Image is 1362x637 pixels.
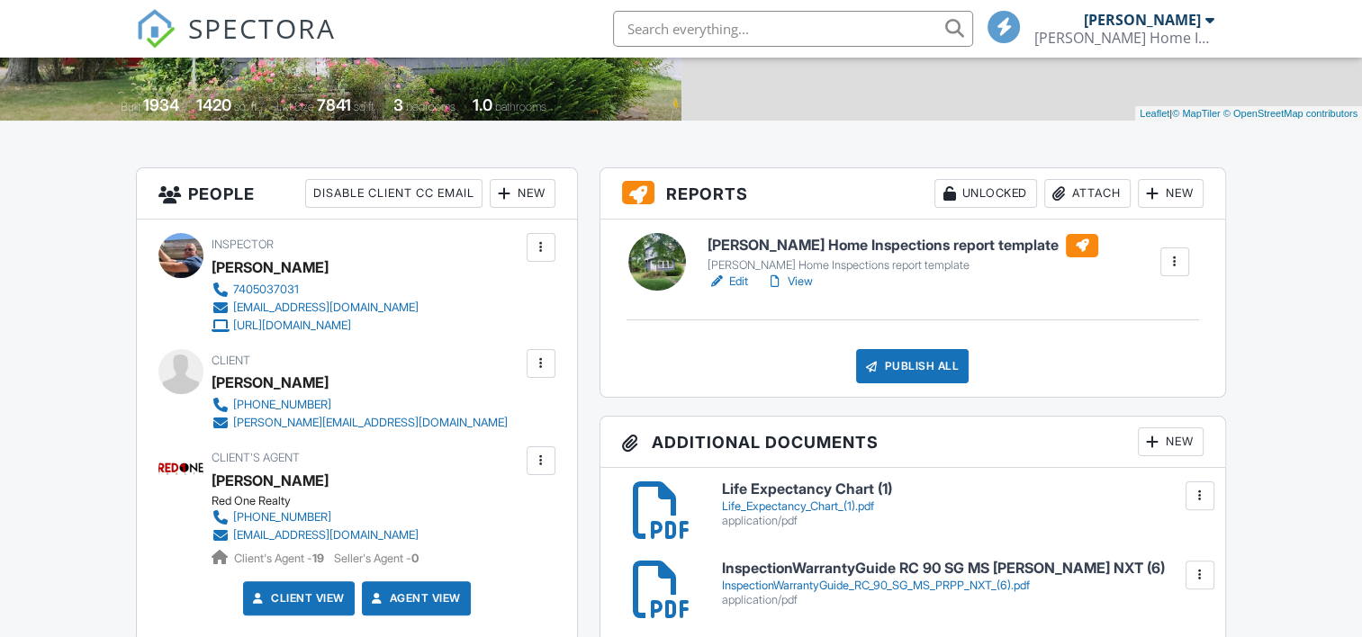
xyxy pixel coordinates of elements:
[1135,106,1362,121] div: |
[722,561,1203,577] h6: InspectionWarrantyGuide RC 90 SG MS [PERSON_NAME] NXT (6)
[600,168,1225,220] h3: Reports
[708,258,1098,273] div: [PERSON_NAME] Home Inspections report template
[212,494,433,508] div: Red One Realty
[613,11,973,47] input: Search everything...
[1044,179,1131,208] div: Attach
[354,100,376,113] span: sq.ft.
[722,579,1203,593] div: InspectionWarrantyGuide_RC_90_SG_MS_PRPP_NXT_(6).pdf
[1084,11,1201,29] div: [PERSON_NAME]
[490,179,555,208] div: New
[233,301,419,315] div: [EMAIL_ADDRESS][DOMAIN_NAME]
[136,24,336,62] a: SPECTORA
[136,9,176,49] img: The Best Home Inspection Software - Spectora
[1140,108,1169,119] a: Leaflet
[137,168,576,220] h3: People
[212,317,419,335] a: [URL][DOMAIN_NAME]
[212,254,329,281] div: [PERSON_NAME]
[1034,29,1214,47] div: Stewart Home Inspections LLC
[708,234,1098,257] h6: [PERSON_NAME] Home Inspections report template
[212,508,419,526] a: [PHONE_NUMBER]
[722,481,1203,527] a: Life Expectancy Chart (1) Life_Expectancy_Chart_(1).pdf application/pdf
[1138,179,1204,208] div: New
[233,318,351,333] div: [URL][DOMAIN_NAME]
[212,526,419,544] a: [EMAIL_ADDRESS][DOMAIN_NAME]
[233,528,419,543] div: [EMAIL_ADDRESS][DOMAIN_NAME]
[1172,108,1221,119] a: © MapTiler
[233,510,331,525] div: [PHONE_NUMBER]
[722,481,1203,498] h6: Life Expectancy Chart (1)
[1138,427,1204,456] div: New
[305,179,483,208] div: Disable Client CC Email
[766,273,813,291] a: View
[212,396,508,414] a: [PHONE_NUMBER]
[212,467,329,494] a: [PERSON_NAME]
[212,281,419,299] a: 7405037031
[312,552,324,565] strong: 19
[249,589,345,607] a: Client View
[473,95,492,114] div: 1.0
[722,593,1203,607] div: application/pdf
[934,179,1037,208] div: Unlocked
[233,416,508,430] div: [PERSON_NAME][EMAIL_ADDRESS][DOMAIN_NAME]
[212,299,419,317] a: [EMAIL_ADDRESS][DOMAIN_NAME]
[188,9,336,47] span: SPECTORA
[393,95,403,114] div: 3
[212,451,300,464] span: Client's Agent
[722,561,1203,606] a: InspectionWarrantyGuide RC 90 SG MS [PERSON_NAME] NXT (6) InspectionWarrantyGuide_RC_90_SG_MS_PRP...
[317,95,351,114] div: 7841
[233,398,331,412] div: [PHONE_NUMBER]
[276,100,314,113] span: Lot Size
[722,514,1203,528] div: application/pdf
[233,283,299,297] div: 7405037031
[212,369,329,396] div: [PERSON_NAME]
[212,414,508,432] a: [PERSON_NAME][EMAIL_ADDRESS][DOMAIN_NAME]
[234,552,327,565] span: Client's Agent -
[600,417,1225,468] h3: Additional Documents
[708,234,1098,274] a: [PERSON_NAME] Home Inspections report template [PERSON_NAME] Home Inspections report template
[856,349,969,383] div: Publish All
[212,238,274,251] span: Inspector
[1223,108,1357,119] a: © OpenStreetMap contributors
[722,499,1203,514] div: Life_Expectancy_Chart_(1).pdf
[143,95,179,114] div: 1934
[234,100,259,113] span: sq. ft.
[406,100,456,113] span: bedrooms
[495,100,546,113] span: bathrooms
[212,354,250,367] span: Client
[368,589,461,607] a: Agent View
[708,273,748,291] a: Edit
[196,95,231,114] div: 1420
[121,100,140,113] span: Built
[334,552,419,565] span: Seller's Agent -
[411,552,419,565] strong: 0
